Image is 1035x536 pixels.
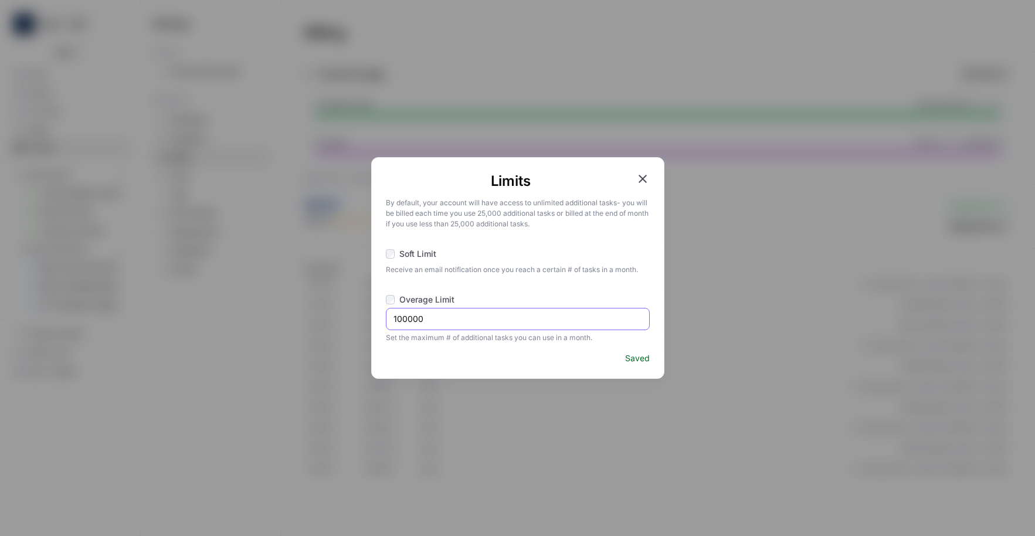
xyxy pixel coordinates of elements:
span: Soft Limit [399,248,436,260]
span: Saved [625,352,650,364]
p: By default, your account will have access to unlimited additional tasks - you will be billed each... [386,195,650,229]
input: Soft Limit [386,249,395,259]
input: Overage Limit [386,295,395,304]
span: Set the maximum # of additional tasks you can use in a month. [386,330,650,343]
h1: Limits [386,172,636,191]
input: 0 [393,313,642,325]
span: Receive an email notification once you reach a certain # of tasks in a month. [386,262,650,275]
span: Overage Limit [399,294,454,306]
